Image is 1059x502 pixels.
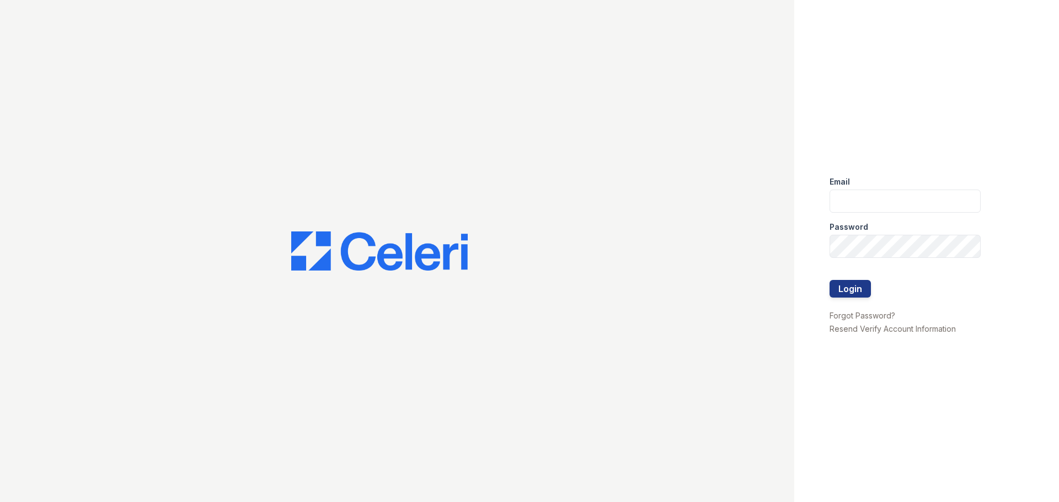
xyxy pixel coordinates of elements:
[830,280,871,298] button: Login
[830,311,895,320] a: Forgot Password?
[830,324,956,333] a: Resend Verify Account Information
[830,176,850,187] label: Email
[830,222,868,233] label: Password
[291,231,468,271] img: CE_Logo_Blue-a8612792a0a2168367f1c8372b55b34899dd931a85d93a1a3d3e32e68fde9ad4.png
